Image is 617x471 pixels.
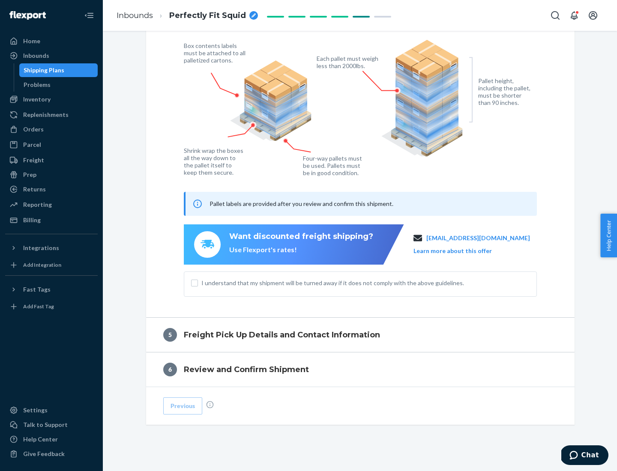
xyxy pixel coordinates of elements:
div: Freight [23,156,44,164]
button: Help Center [600,214,617,257]
div: Inbounds [23,51,49,60]
a: Inbounds [117,11,153,20]
div: Parcel [23,140,41,149]
div: Integrations [23,244,59,252]
div: Settings [23,406,48,414]
button: Integrations [5,241,98,255]
a: Returns [5,182,98,196]
button: Previous [163,397,202,414]
a: Billing [5,213,98,227]
figcaption: Pallet height, including the pallet, must be shorter than 90 inches. [478,77,534,106]
div: Home [23,37,40,45]
div: Reporting [23,200,52,209]
input: I understand that my shipment will be turned away if it does not comply with the above guidelines. [191,280,198,286]
a: Replenishments [5,108,98,122]
div: Orders [23,125,44,134]
button: Open notifications [566,7,583,24]
a: Shipping Plans [19,63,98,77]
figcaption: Four-way pallets must be used. Pallets must be in good condition. [303,155,362,176]
button: 6Review and Confirm Shipment [146,352,575,387]
a: Orders [5,122,98,136]
a: Inventory [5,92,98,106]
div: Problems [24,80,51,89]
a: Reporting [5,198,98,212]
div: Help Center [23,435,58,444]
img: Flexport logo [9,11,46,20]
button: 5Freight Pick Up Details and Contact Information [146,318,575,352]
a: Problems [19,78,98,92]
a: Add Fast Tag [5,300,98,313]
div: 5 [163,328,177,342]
div: Billing [23,216,41,224]
figcaption: Each pallet must weigh less than 2000lbs. [317,55,380,69]
a: Settings [5,403,98,417]
button: Give Feedback [5,447,98,461]
span: Perfectly Fit Squid [169,10,246,21]
div: Use Flexport's rates! [229,245,373,255]
div: Fast Tags [23,285,51,294]
a: Help Center [5,432,98,446]
div: Add Integration [23,261,61,268]
button: Open Search Box [547,7,564,24]
a: Prep [5,168,98,182]
a: Home [5,34,98,48]
a: [EMAIL_ADDRESS][DOMAIN_NAME] [426,234,530,242]
div: Returns [23,185,46,194]
h4: Review and Confirm Shipment [184,364,309,375]
div: Prep [23,170,36,179]
div: 6 [163,363,177,376]
button: Open account menu [584,7,602,24]
div: Give Feedback [23,450,65,458]
button: Learn more about this offer [413,247,492,255]
span: I understand that my shipment will be turned away if it does not comply with the above guidelines. [201,279,530,287]
ol: breadcrumbs [110,3,265,28]
button: Fast Tags [5,283,98,296]
a: Freight [5,153,98,167]
div: Replenishments [23,110,69,119]
a: Add Integration [5,258,98,272]
figcaption: Shrink wrap the boxes all the way down to the pallet itself to keep them secure. [184,147,245,176]
iframe: Opens a widget where you can chat to one of our agents [561,445,608,467]
a: Parcel [5,138,98,152]
button: Close Navigation [81,7,98,24]
a: Inbounds [5,49,98,63]
div: Talk to Support [23,420,68,429]
div: Shipping Plans [24,66,64,75]
figcaption: Box contents labels must be attached to all palletized cartons. [184,42,248,64]
span: Pallet labels are provided after you review and confirm this shipment. [210,200,393,207]
h4: Freight Pick Up Details and Contact Information [184,329,380,340]
div: Want discounted freight shipping? [229,231,373,242]
button: Talk to Support [5,418,98,432]
div: Inventory [23,95,51,104]
div: Add Fast Tag [23,303,54,310]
